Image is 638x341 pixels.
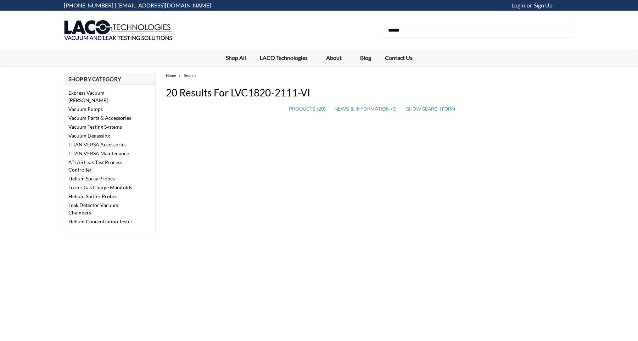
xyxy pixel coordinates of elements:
[319,50,353,66] a: About
[64,192,142,201] a: Helium Sniffer Probes
[64,113,142,122] a: Vacuum Parts & Accessories
[64,158,142,174] a: ATLAS Leak Test Process Controller
[556,0,574,11] a: cart-preview-dropdown
[64,88,142,105] a: Express Vacuum [PERSON_NAME]
[184,73,196,78] a: Search
[64,131,142,140] a: Vacuum Degassing
[64,149,142,158] a: TITAN VERSA Maintenance
[378,50,419,66] a: Contact Us
[289,105,325,113] a: Products (20)
[64,105,142,113] a: Vacuum Pumps
[353,50,378,66] a: Blog
[406,105,455,113] a: Show Search Form
[253,50,319,66] a: LACO Technologies
[64,12,173,48] img: LACO Technologies
[64,201,142,217] a: Leak Detector Vacuum Chambers
[166,73,176,78] a: Home
[64,183,142,192] a: Tracer Gas Charge Manifolds
[406,106,455,113] span: Show Search Form
[166,85,574,100] h1: 20 results for LVC1820-2111-VI
[64,140,142,149] a: TITAN VERSA Accessories
[525,2,532,9] span: or
[64,73,156,85] h2: Shop By Category
[334,105,397,113] a: News & Information (0)
[64,122,142,131] a: Vacuum Testing Systems
[64,174,142,183] a: Helium Spray Probes
[219,50,253,66] a: Shop All
[64,217,142,226] a: Helium Concentration Tester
